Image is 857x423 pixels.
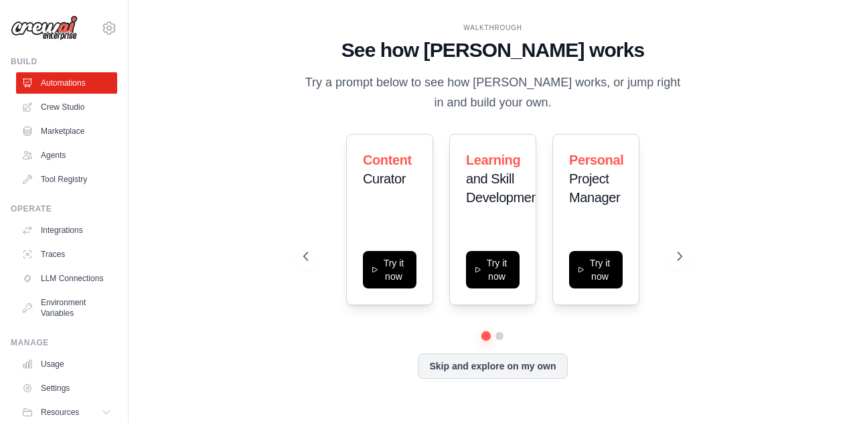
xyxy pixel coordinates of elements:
[466,251,520,288] button: Try it now
[466,171,542,205] span: and Skill Development
[41,407,79,418] span: Resources
[569,153,623,167] span: Personal
[16,268,117,289] a: LLM Connections
[16,353,117,375] a: Usage
[363,171,406,186] span: Curator
[16,377,117,399] a: Settings
[16,169,117,190] a: Tool Registry
[11,15,78,41] img: Logo
[16,292,117,324] a: Environment Variables
[16,220,117,241] a: Integrations
[569,251,623,288] button: Try it now
[466,153,520,167] span: Learning
[418,353,567,379] button: Skip and explore on my own
[16,402,117,423] button: Resources
[16,96,117,118] a: Crew Studio
[11,203,117,214] div: Operate
[790,359,857,423] iframe: Chat Widget
[303,38,682,62] h1: See how [PERSON_NAME] works
[11,337,117,348] div: Manage
[16,145,117,166] a: Agents
[303,23,682,33] div: WALKTHROUGH
[16,244,117,265] a: Traces
[303,73,682,112] p: Try a prompt below to see how [PERSON_NAME] works, or jump right in and build your own.
[363,153,412,167] span: Content
[363,251,416,288] button: Try it now
[569,171,620,205] span: Project Manager
[16,120,117,142] a: Marketplace
[11,56,117,67] div: Build
[16,72,117,94] a: Automations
